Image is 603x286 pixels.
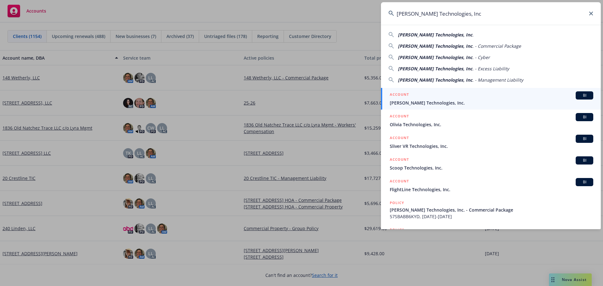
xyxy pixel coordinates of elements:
[390,165,593,171] span: Scoop Technologies, Inc.
[390,143,593,149] span: Sliver VR Technologies, Inc.
[578,93,591,98] span: BI
[578,158,591,163] span: BI
[390,135,409,142] h5: ACCOUNT
[381,131,601,153] a: ACCOUNTBISliver VR Technologies, Inc.
[578,179,591,185] span: BI
[390,100,593,106] span: [PERSON_NAME] Technologies, Inc.
[578,114,591,120] span: BI
[381,175,601,196] a: ACCOUNTBIFlightLine Technologies, Inc.
[381,2,601,25] input: Search...
[472,32,474,38] span: .
[390,113,409,121] h5: ACCOUNT
[390,207,593,213] span: [PERSON_NAME] Technologies, Inc. - Commercial Package
[381,153,601,175] a: ACCOUNTBIScoop Technologies, Inc.
[390,121,593,128] span: Olivia Technologies, Inc.
[381,88,601,110] a: ACCOUNTBI[PERSON_NAME] Technologies, Inc.
[578,136,591,142] span: BI
[390,91,409,99] h5: ACCOUNT
[390,200,404,206] h5: POLICY
[472,54,490,60] span: . - Cyber
[381,196,601,223] a: POLICY[PERSON_NAME] Technologies, Inc. - Commercial Package57SBABB6KYD, [DATE]-[DATE]
[390,186,593,193] span: FlightLine Technologies, Inc.
[398,54,472,60] span: [PERSON_NAME] Technologies, Inc
[472,66,509,72] span: . - Excess Liability
[472,43,521,49] span: . - Commercial Package
[472,77,523,83] span: . - Management Liability
[390,156,409,164] h5: ACCOUNT
[381,223,601,250] a: POLICY
[381,110,601,131] a: ACCOUNTBIOlivia Technologies, Inc.
[390,178,409,186] h5: ACCOUNT
[398,32,472,38] span: [PERSON_NAME] Technologies, Inc
[398,77,472,83] span: [PERSON_NAME] Technologies, Inc
[390,213,593,220] span: 57SBABB6KYD, [DATE]-[DATE]
[390,227,404,233] h5: POLICY
[398,43,472,49] span: [PERSON_NAME] Technologies, Inc
[398,66,472,72] span: [PERSON_NAME] Technologies, Inc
